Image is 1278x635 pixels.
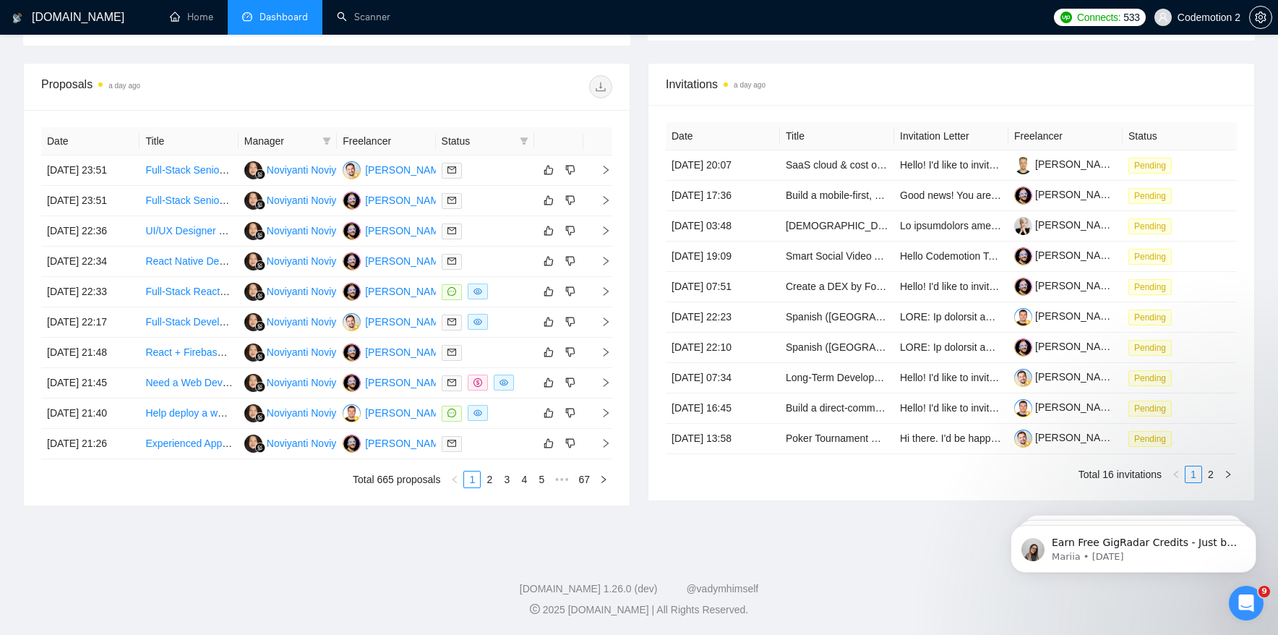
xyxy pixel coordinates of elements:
[1229,586,1264,621] iframe: Intercom live chat
[1014,369,1032,387] img: c10YeAJzBqbj3k2oTOdy8E_ewyb_oezILkuSreiVxP8azE75_edT0vDqSU58xNzJDT
[140,216,238,247] td: UI/UX Designer Needed to design app (NextJS, NodeJS, Typescript)
[244,133,317,149] span: Manager
[1014,278,1032,296] img: c1JHdaSHkt7dcrcq9EHYceG5-wnZmozaSCRwPR4S2LomExydTc-TLZg6qEo8We9I8Q
[322,137,331,145] span: filter
[595,471,612,488] li: Next Page
[1014,341,1118,352] a: [PERSON_NAME]
[140,368,238,399] td: Need a Web Dev to Create a Secure, Visual Website for Shipping Business (User Login + Dashboard)
[1128,220,1178,231] a: Pending
[145,225,453,236] a: UI/UX Designer Needed to design app (NextJS, NodeJS, Typescript)
[540,283,557,300] button: like
[343,437,448,448] a: YG[PERSON_NAME]
[145,407,364,419] a: Help deploy a web app using Railway and Vercel
[544,407,554,419] span: like
[574,472,594,487] a: 67
[450,475,459,484] span: left
[337,127,435,155] th: Freelancer
[1014,156,1032,174] img: c14Z-7gtqrT4HAoYMeKmQkpiOSve63c0PQ6cZUHI1OTNiYApuUq-Cm2ffX9EIjttsJ
[22,30,267,78] div: message notification from Mariia, 2w ago. Earn Free GigRadar Credits - Just by Sharing Your Story...
[1128,310,1172,325] span: Pending
[1123,9,1139,25] span: 533
[267,162,353,178] div: Noviyanti Noviyanti
[267,375,353,391] div: Noviyanti Noviyanti
[1014,432,1118,443] a: [PERSON_NAME]
[343,344,361,362] img: YG
[1014,158,1118,170] a: [PERSON_NAME]
[589,378,611,388] span: right
[41,368,140,399] td: [DATE] 21:45
[544,255,554,267] span: like
[565,255,575,267] span: dislike
[666,363,780,393] td: [DATE] 07:34
[786,189,1182,201] a: Build a mobile-first, cross-border stablecoin wallet using Stellar, Circle, and MoneyGram.
[1128,432,1178,444] a: Pending
[565,346,575,358] span: dislike
[1128,159,1178,171] a: Pending
[343,252,361,270] img: YG
[447,378,456,387] span: mail
[242,12,252,22] span: dashboard
[1249,12,1272,23] a: setting
[145,286,445,297] a: Full-Stack React & XRPL Developer for DeFi Tokenization Platform
[540,161,557,179] button: like
[145,195,580,206] a: Full-Stack Senior Developer/Architect - Beta Testing, AI Integration & Multi-Platform Development
[365,192,448,208] div: [PERSON_NAME]
[473,317,482,326] span: eye
[540,222,557,239] button: like
[41,277,140,307] td: [DATE] 22:33
[562,252,579,270] button: dislike
[1014,247,1032,265] img: c1JHdaSHkt7dcrcq9EHYceG5-wnZmozaSCRwPR4S2LomExydTc-TLZg6qEo8We9I8Q
[666,211,780,242] td: [DATE] 03:48
[343,285,448,297] a: YG[PERSON_NAME]
[473,409,482,417] span: eye
[244,285,353,297] a: NNNoviyanti Noviyanti
[666,242,780,272] td: [DATE] 19:09
[666,122,780,150] th: Date
[786,281,1015,292] a: Create a DEX by Forking existing project in Solidity
[565,407,575,419] span: dislike
[244,252,262,270] img: NN
[780,181,894,211] td: Build a mobile-first, cross-border stablecoin wallet using Stellar, Circle, and MoneyGram.
[1008,122,1123,150] th: Freelancer
[244,435,262,453] img: NN
[544,225,554,236] span: like
[365,162,448,178] div: [PERSON_NAME]
[255,443,265,453] img: gigradar-bm.png
[1014,399,1032,417] img: c14pCK2hwE9RU9QTpdgNJVUwCGPIhYYkJQ3a6VRaUn9D-gg1WsY9JOmSiC7gzjzQ5t
[319,130,334,152] span: filter
[365,405,448,421] div: [PERSON_NAME]
[1202,466,1219,483] li: 2
[244,376,353,388] a: NNNoviyanti Noviyanti
[41,216,140,247] td: [DATE] 22:36
[666,393,780,424] td: [DATE] 16:45
[260,11,308,23] span: Dashboard
[267,314,353,330] div: Noviyanti Noviyanti
[447,409,456,417] span: message
[565,438,575,449] span: dislike
[365,284,448,299] div: [PERSON_NAME]
[464,472,480,487] a: 1
[562,344,579,361] button: dislike
[244,194,353,205] a: NNNoviyanti Noviyanti
[447,196,456,205] span: mail
[244,192,262,210] img: NN
[780,302,894,333] td: Spanish (US) Voice Actors Needed for Fictional Character Recording
[540,374,557,391] button: like
[343,376,448,388] a: YG[PERSON_NAME]
[1128,188,1172,204] span: Pending
[1128,249,1172,265] span: Pending
[447,166,456,174] span: mail
[894,122,1008,150] th: Invitation Letter
[599,475,608,484] span: right
[589,226,611,236] span: right
[1014,308,1032,326] img: c14pCK2hwE9RU9QTpdgNJVUwCGPIhYYkJQ3a6VRaUn9D-gg1WsY9JOmSiC7gzjzQ5t
[1258,586,1270,597] span: 9
[447,348,456,357] span: mail
[255,351,265,362] img: gigradar-bm.png
[666,75,1237,93] span: Invitations
[343,374,361,392] img: YG
[562,404,579,422] button: dislike
[365,435,448,451] div: [PERSON_NAME]
[244,404,262,422] img: NN
[244,437,353,448] a: NNNoviyanti Noviyanti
